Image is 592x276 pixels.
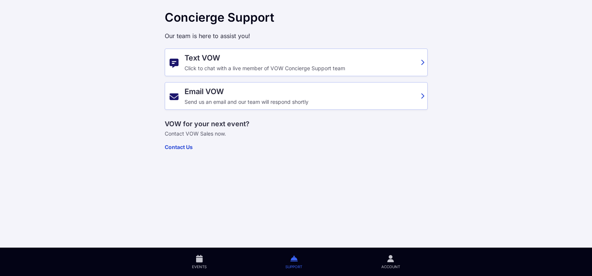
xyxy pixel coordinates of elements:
div: Concierge Support [165,10,428,25]
span: Account [381,264,400,269]
div: Text VOW [185,53,416,62]
a: Contact Us [165,144,193,150]
div: Send us an email and our team will respond shortly [185,99,416,105]
a: Support [246,248,342,276]
p: Our team is here to assist you! [165,32,428,40]
p: VOW for your next event? [165,119,428,129]
span: Events [192,264,207,269]
div: Click to chat with a live member of VOW Concierge Support team [185,65,416,71]
span: Support [285,264,302,269]
a: Events [153,248,246,276]
p: Contact VOW Sales now. [165,131,428,137]
div: Email VOW [185,87,416,96]
a: Account [342,248,439,276]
